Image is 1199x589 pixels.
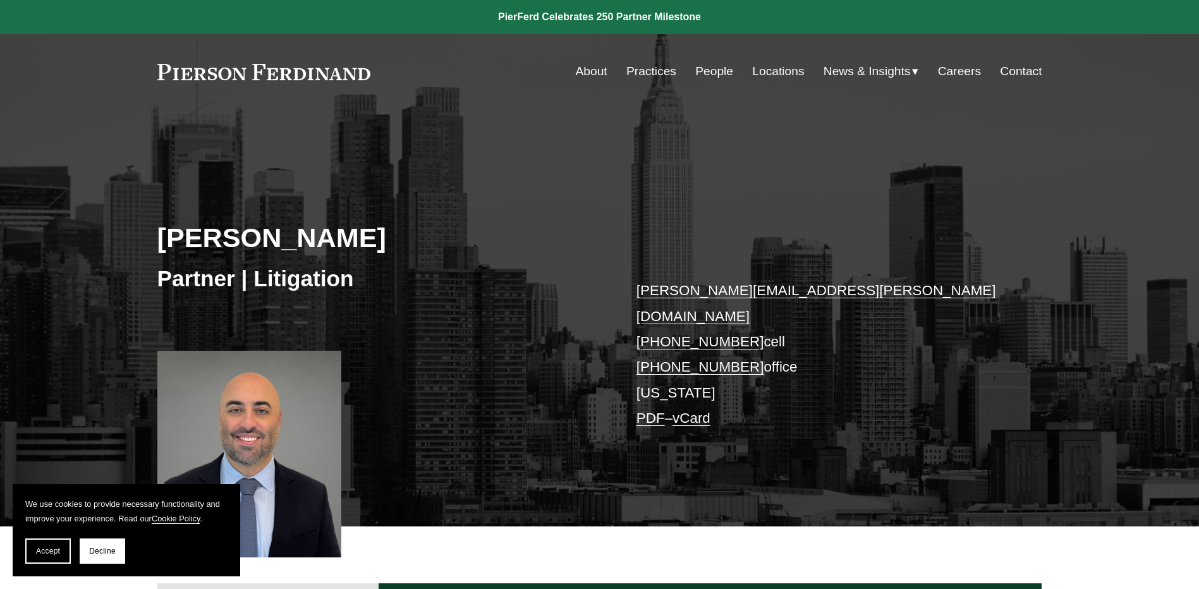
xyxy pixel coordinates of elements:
[636,359,764,375] a: [PHONE_NUMBER]
[636,278,1005,431] p: cell office [US_STATE] –
[938,59,981,83] a: Careers
[13,484,240,576] section: Cookie banner
[636,282,996,324] a: [PERSON_NAME][EMAIL_ADDRESS][PERSON_NAME][DOMAIN_NAME]
[576,59,607,83] a: About
[25,538,71,564] button: Accept
[80,538,125,564] button: Decline
[824,59,919,83] a: folder dropdown
[824,61,911,83] span: News & Insights
[752,59,804,83] a: Locations
[695,59,733,83] a: People
[636,334,764,349] a: [PHONE_NUMBER]
[89,547,116,556] span: Decline
[636,410,665,426] a: PDF
[36,547,60,556] span: Accept
[1000,59,1042,83] a: Contact
[157,221,600,254] h2: [PERSON_NAME]
[25,497,228,526] p: We use cookies to provide necessary functionality and improve your experience. Read our .
[152,514,200,523] a: Cookie Policy
[626,59,676,83] a: Practices
[157,265,600,293] h3: Partner | Litigation
[673,410,710,426] a: vCard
